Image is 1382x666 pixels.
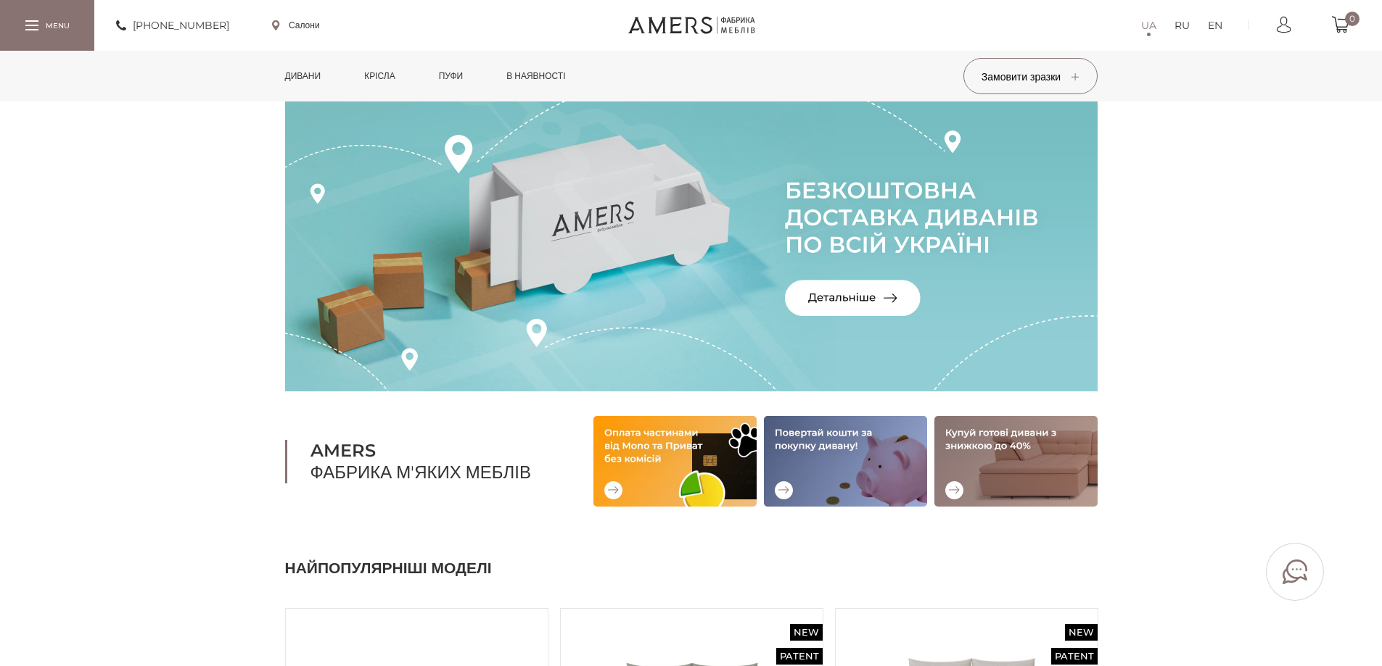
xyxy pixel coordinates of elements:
[764,416,927,507] img: Повертай кошти за покупку дивану
[272,19,320,32] a: Салони
[285,557,1098,579] h2: Найпопулярніші моделі
[285,440,557,483] h1: Фабрика м'яких меблів
[274,51,332,101] a: Дивани
[428,51,474,101] a: Пуфи
[1141,17,1156,34] a: UA
[310,440,557,462] b: AMERS
[982,70,1079,83] span: Замовити зразки
[495,51,576,101] a: в наявності
[353,51,406,101] a: Крісла
[1065,624,1098,641] span: New
[116,17,229,34] a: [PHONE_NUMBER]
[1208,17,1222,34] a: EN
[593,416,757,507] img: Оплата частинами від Mono та Приват без комісій
[1051,648,1098,665] span: Patent
[963,58,1098,94] button: Замовити зразки
[776,648,823,665] span: Patent
[934,416,1098,507] img: Купуй готові дивани зі знижкою до 40%
[1345,12,1360,26] span: 0
[790,624,823,641] span: New
[1175,17,1190,34] a: RU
